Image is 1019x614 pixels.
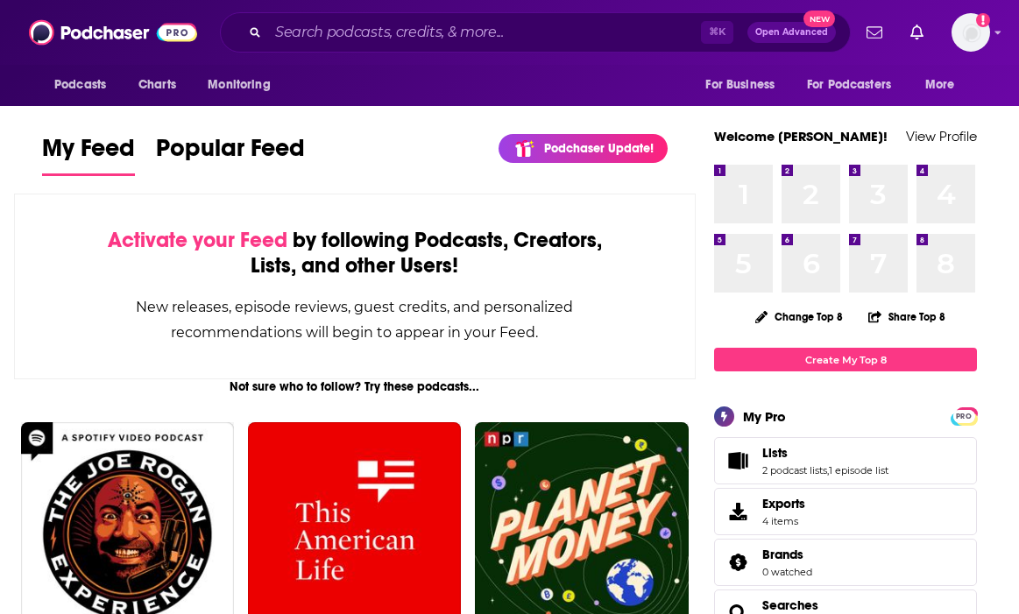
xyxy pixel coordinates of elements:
button: open menu [195,68,293,102]
a: 0 watched [762,566,812,578]
span: , [827,464,829,476]
span: Exports [762,496,805,512]
a: Charts [127,68,187,102]
button: Open AdvancedNew [747,22,836,43]
a: Welcome [PERSON_NAME]! [714,128,888,145]
button: open menu [913,68,977,102]
a: 2 podcast lists [762,464,827,476]
button: Change Top 8 [745,306,853,328]
img: Podchaser - Follow, Share and Rate Podcasts [29,16,197,49]
svg: Add a profile image [976,13,990,27]
div: by following Podcasts, Creators, Lists, and other Users! [103,228,607,279]
span: For Business [705,73,775,97]
span: For Podcasters [807,73,891,97]
span: Popular Feed [156,133,305,173]
button: open menu [796,68,916,102]
span: Activate your Feed [108,227,287,253]
a: Popular Feed [156,133,305,176]
div: New releases, episode reviews, guest credits, and personalized recommendations will begin to appe... [103,294,607,345]
a: Brands [720,550,755,575]
a: Show notifications dropdown [860,18,889,47]
a: 1 episode list [829,464,888,476]
span: Logged in as kindrieri [952,13,990,52]
p: Podchaser Update! [544,141,654,156]
span: New [803,11,835,27]
div: Not sure who to follow? Try these podcasts... [14,379,696,394]
span: Brands [714,539,977,586]
a: PRO [953,409,974,422]
span: Monitoring [208,73,270,97]
button: open menu [42,68,129,102]
button: Show profile menu [952,13,990,52]
span: Brands [762,547,803,562]
button: open menu [693,68,796,102]
a: View Profile [906,128,977,145]
a: Lists [720,448,755,473]
span: PRO [953,410,974,423]
a: Show notifications dropdown [903,18,931,47]
span: Lists [762,445,788,461]
div: My Pro [743,408,786,425]
span: Open Advanced [755,28,828,37]
a: Searches [762,597,818,613]
span: Exports [720,499,755,524]
span: Podcasts [54,73,106,97]
span: My Feed [42,133,135,173]
a: Brands [762,547,812,562]
span: Charts [138,73,176,97]
span: More [925,73,955,97]
button: Share Top 8 [867,300,946,334]
span: 4 items [762,515,805,527]
input: Search podcasts, credits, & more... [268,18,701,46]
span: ⌘ K [701,21,733,44]
a: Create My Top 8 [714,348,977,371]
a: Exports [714,488,977,535]
img: User Profile [952,13,990,52]
div: Search podcasts, credits, & more... [220,12,851,53]
a: Lists [762,445,888,461]
span: Lists [714,437,977,484]
a: My Feed [42,133,135,176]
